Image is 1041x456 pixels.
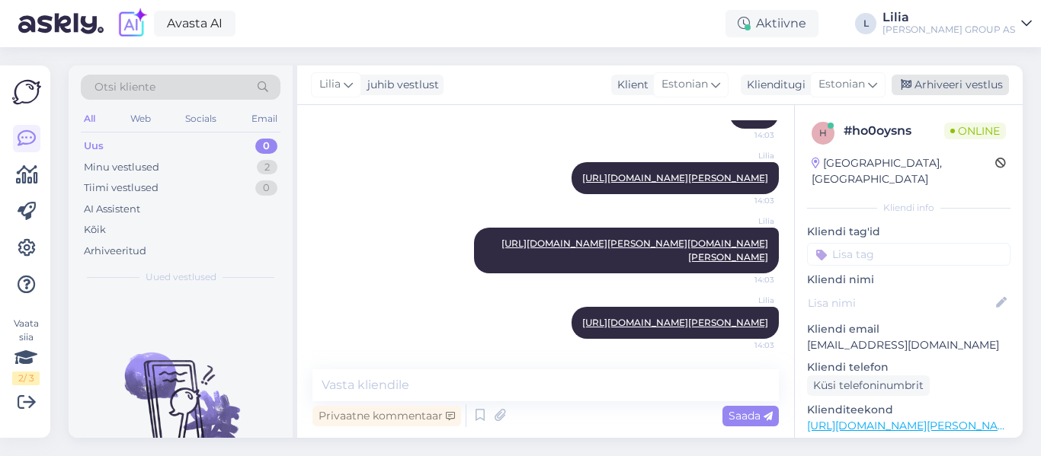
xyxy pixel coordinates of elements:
[717,295,774,306] span: Lilia
[582,172,768,183] a: [URL][DOMAIN_NAME][PERSON_NAME]
[807,375,930,396] div: Küsi telefoninumbrit
[807,272,1011,288] p: Kliendi nimi
[844,122,944,140] div: # ho0oysns
[12,317,40,385] div: Vaata siia
[12,371,40,385] div: 2 / 3
[717,150,774,161] span: Lilia
[501,238,768,263] a: [URL][DOMAIN_NAME][PERSON_NAME][DOMAIN_NAME][PERSON_NAME]
[182,109,219,129] div: Socials
[882,11,1032,36] a: Lilia[PERSON_NAME] GROUP AS
[81,109,98,129] div: All
[807,243,1011,266] input: Lisa tag
[741,77,806,93] div: Klienditugi
[807,201,1011,215] div: Kliendi info
[146,270,216,284] span: Uued vestlused
[84,180,159,196] div: Tiimi vestlused
[717,215,774,227] span: Lilia
[661,76,708,93] span: Estonian
[717,195,774,206] span: 14:03
[808,295,993,311] input: Lisa nimi
[154,11,235,37] a: Avasta AI
[717,129,774,141] span: 14:03
[94,79,155,95] span: Otsi kliente
[807,359,1011,375] p: Kliendi telefon
[127,109,154,129] div: Web
[855,13,876,34] div: L
[717,340,774,351] span: 14:03
[84,202,140,217] div: AI Assistent
[611,77,649,93] div: Klient
[729,409,773,423] span: Saada
[807,321,1011,337] p: Kliendi email
[84,222,106,238] div: Kõik
[255,180,277,196] div: 0
[257,160,277,175] div: 2
[807,419,1017,432] a: [URL][DOMAIN_NAME][PERSON_NAME]
[882,24,1015,36] div: [PERSON_NAME] GROUP AS
[116,8,148,40] img: explore-ai
[255,139,277,154] div: 0
[812,155,995,187] div: [GEOGRAPHIC_DATA], [GEOGRAPHIC_DATA]
[717,274,774,285] span: 14:03
[807,337,1011,353] p: [EMAIL_ADDRESS][DOMAIN_NAME]
[882,11,1015,24] div: Lilia
[818,76,865,93] span: Estonian
[12,78,41,107] img: Askly Logo
[361,77,439,93] div: juhib vestlust
[582,317,768,328] a: [URL][DOMAIN_NAME][PERSON_NAME]
[725,10,818,37] div: Aktiivne
[944,123,1006,139] span: Online
[312,406,461,426] div: Privaatne kommentaar
[84,160,159,175] div: Minu vestlused
[84,244,146,259] div: Arhiveeritud
[892,75,1009,95] div: Arhiveeri vestlus
[248,109,280,129] div: Email
[819,127,827,139] span: h
[807,402,1011,418] p: Klienditeekond
[807,224,1011,240] p: Kliendi tag'id
[319,76,341,93] span: Lilia
[84,139,104,154] div: Uus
